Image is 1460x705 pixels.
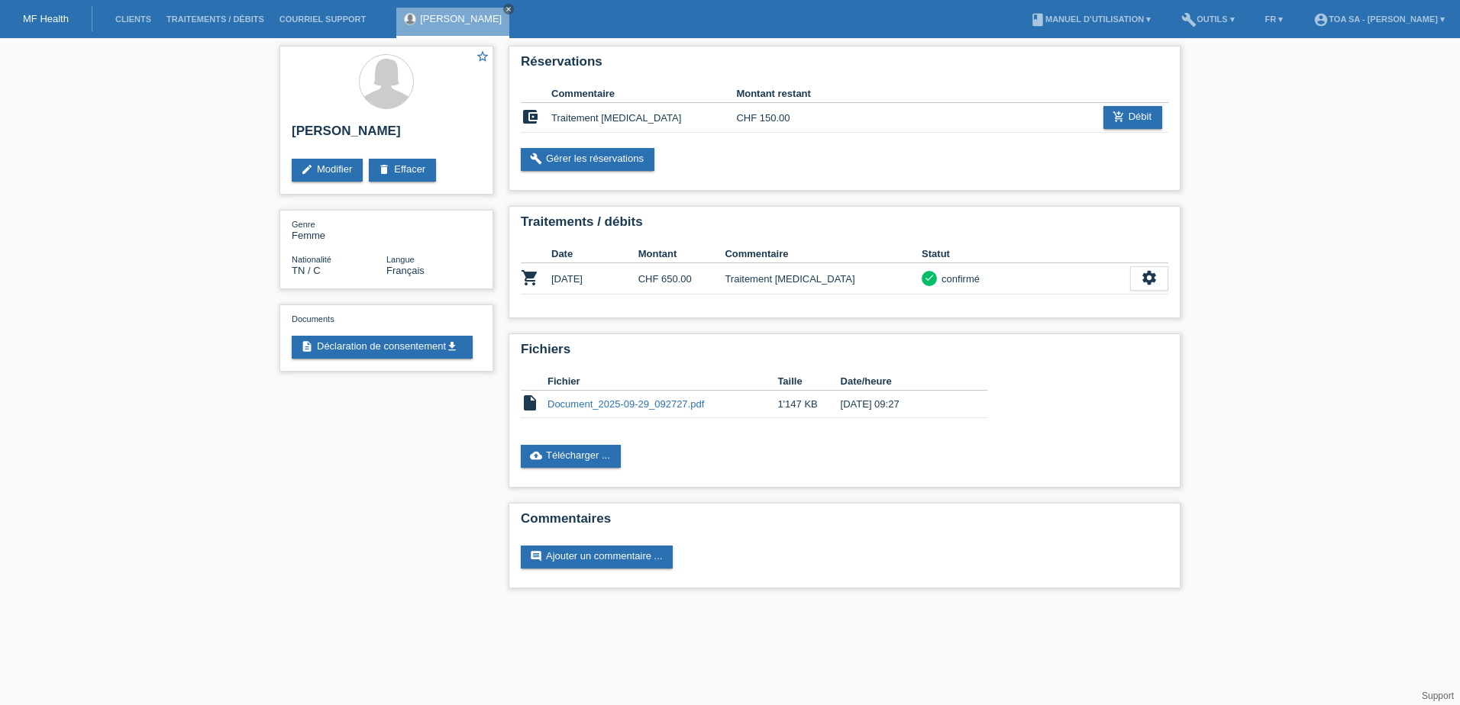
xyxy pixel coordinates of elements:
i: get_app [446,340,458,352]
span: Genre [292,220,315,229]
th: Taille [777,372,840,391]
a: cloud_uploadTélécharger ... [521,445,621,468]
div: confirmé [937,271,980,287]
a: add_shopping_cartDébit [1103,106,1162,129]
a: commentAjouter un commentaire ... [521,546,673,568]
a: FR ▾ [1258,14,1291,24]
td: [DATE] [551,263,638,295]
i: cloud_upload [530,449,542,462]
th: Montant [638,245,725,263]
i: insert_drive_file [521,394,539,412]
span: Langue [386,255,415,264]
a: Traitements / débits [159,14,272,24]
i: comment [530,550,542,562]
th: Date/heure [841,372,966,391]
span: Nationalité [292,255,331,264]
i: account_circle [1313,12,1329,27]
a: star_border [476,50,489,66]
span: Français [386,265,425,276]
div: Femme [292,218,386,241]
td: 1'147 KB [777,391,840,418]
a: buildOutils ▾ [1174,14,1242,24]
i: settings [1141,269,1158,286]
th: Statut [922,245,1130,263]
i: build [530,153,542,165]
i: star_border [476,50,489,63]
h2: Fichiers [521,342,1168,365]
td: Traitement [MEDICAL_DATA] [725,263,922,295]
a: account_circleTOA SA - [PERSON_NAME] ▾ [1306,14,1452,24]
td: Traitement [MEDICAL_DATA] [551,103,736,133]
i: build [1181,12,1197,27]
i: edit [301,163,313,175]
a: editModifier [292,159,363,182]
a: Support [1422,691,1454,701]
a: [PERSON_NAME] [420,13,502,24]
i: account_balance_wallet [521,108,539,126]
h2: Réservations [521,54,1168,77]
th: Commentaire [725,245,922,263]
th: Date [551,245,638,263]
h2: Commentaires [521,511,1168,534]
th: Fichier [547,372,777,391]
th: Montant restant [736,85,829,103]
span: Documents [292,314,334,324]
i: check [924,272,935,283]
a: close [503,4,514,14]
i: book [1030,12,1045,27]
a: deleteEffacer [369,159,436,182]
a: MF Health [23,13,69,24]
td: CHF 150.00 [736,103,829,133]
a: Clients [108,14,159,24]
td: [DATE] 09:27 [841,391,966,418]
span: Tunisie / C / 07.12.2012 [292,265,321,276]
i: delete [378,163,390,175]
i: description [301,340,313,352]
i: add_shopping_cart [1113,111,1125,123]
th: Commentaire [551,85,736,103]
h2: Traitements / débits [521,214,1168,237]
i: POSP00028042 [521,269,539,287]
a: descriptionDéclaration de consentementget_app [292,336,473,359]
h2: [PERSON_NAME] [292,124,481,146]
a: Courriel Support [272,14,373,24]
a: bookManuel d’utilisation ▾ [1022,14,1158,24]
i: close [505,5,512,13]
a: Document_2025-09-29_092727.pdf [547,398,704,410]
a: buildGérer les réservations [521,148,654,171]
td: CHF 650.00 [638,263,725,295]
